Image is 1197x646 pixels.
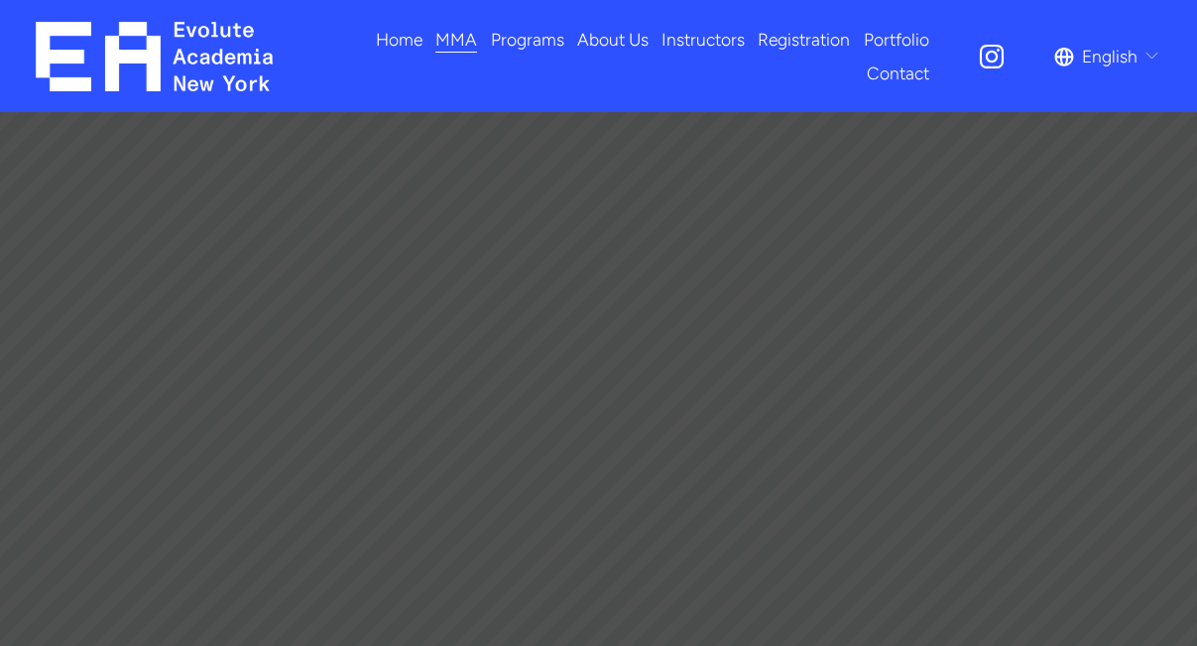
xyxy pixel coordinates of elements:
div: language picker [1054,39,1161,73]
span: Programs [491,24,564,55]
a: Portfolio [864,22,929,57]
a: Instructors [661,22,745,57]
a: Instagram [977,42,1007,71]
a: Home [376,22,422,57]
a: folder dropdown [435,22,477,57]
img: EA [36,22,273,91]
a: folder dropdown [491,22,564,57]
span: English [1082,41,1137,71]
span: MMA [435,24,477,55]
a: Contact [867,57,929,91]
a: About Us [577,22,649,57]
a: Registration [758,22,850,57]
